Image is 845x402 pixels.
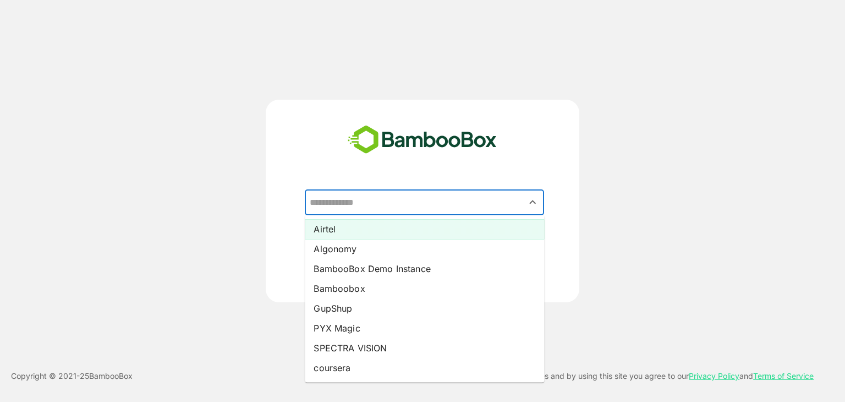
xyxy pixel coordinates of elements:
[753,371,814,381] a: Terms of Service
[470,370,814,383] p: This site uses cookies and by using this site you agree to our and
[525,195,540,210] button: Close
[305,298,544,318] li: GupShup
[305,318,544,338] li: PYX Magic
[305,259,544,279] li: BambooBox Demo Instance
[305,279,544,298] li: Bamboobox
[305,219,544,239] li: Airtel
[342,122,503,158] img: bamboobox
[305,358,544,378] li: coursera
[11,370,133,383] p: Copyright © 2021- 25 BambooBox
[305,338,544,358] li: SPECTRA VISION
[305,239,544,259] li: Algonomy
[689,371,739,381] a: Privacy Policy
